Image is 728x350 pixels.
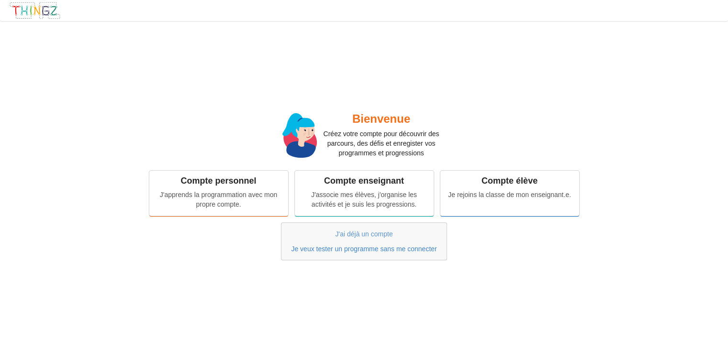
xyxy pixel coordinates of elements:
div: Compte élève [447,175,572,187]
div: Je rejoins la classe de mon enseignant.e. [447,190,572,199]
img: miss.svg [282,113,317,157]
a: Je veux tester un programme sans me connecter [291,245,437,253]
a: Compte personnelJ'apprends la programmation avec mon propre compte. [149,171,288,216]
a: J'ai déjà un compte [335,230,392,238]
div: J'apprends la programmation avec mon propre compte. [156,190,281,209]
p: Créez votre compte pour découvrir des parcours, des défis et enregister vos programmes et progres... [317,129,446,158]
img: thingz_logo.png [9,1,61,20]
div: Compte personnel [156,175,281,187]
div: Compte enseignant [302,175,427,187]
a: Compte enseignantJ'associe mes élèves, j'organise les activités et je suis les progressions. [295,171,434,216]
h2: Bienvenue [317,112,446,127]
a: Compte élèveJe rejoins la classe de mon enseignant.e. [440,171,579,216]
div: J'associe mes élèves, j'organise les activités et je suis les progressions. [302,190,427,209]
